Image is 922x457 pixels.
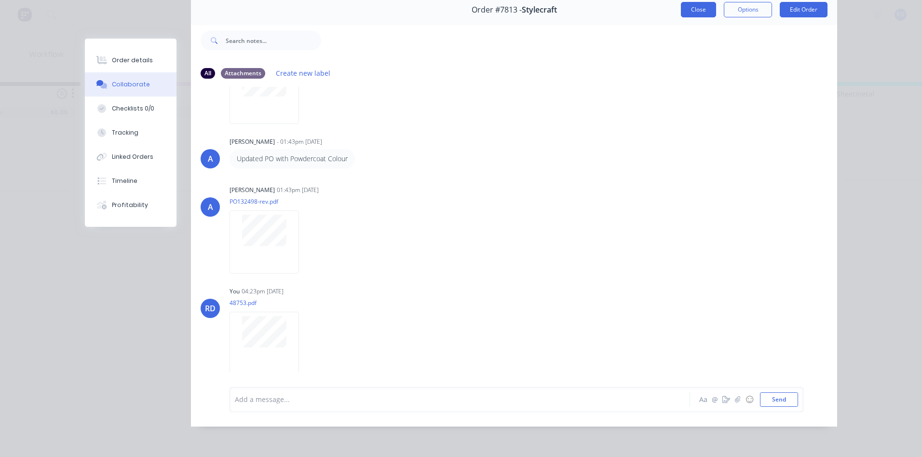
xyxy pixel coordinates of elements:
[709,394,720,405] button: @
[85,97,176,121] button: Checklists 0/0
[112,201,148,209] div: Profitability
[208,153,213,165] div: A
[697,394,709,405] button: Aa
[744,394,755,405] button: ☺
[681,2,716,17] button: Close
[230,299,309,307] p: 48753.pdf
[85,169,176,193] button: Timeline
[85,48,176,72] button: Order details
[112,80,150,89] div: Collaborate
[201,68,215,79] div: All
[208,201,213,213] div: A
[277,138,322,146] div: - 01:43pm [DATE]
[242,287,284,296] div: 04:23pm [DATE]
[112,56,153,65] div: Order details
[230,186,275,194] div: [PERSON_NAME]
[112,177,137,185] div: Timeline
[112,128,138,137] div: Tracking
[112,152,153,161] div: Linked Orders
[760,392,798,407] button: Send
[230,197,309,206] p: PO132498-rev.pdf
[277,186,319,194] div: 01:43pm [DATE]
[85,121,176,145] button: Tracking
[237,154,348,164] p: Updated PO with Powdercoat Colour
[205,303,216,314] div: RD
[226,31,321,50] input: Search notes...
[472,5,522,14] span: Order #7813 -
[85,72,176,97] button: Collaborate
[221,68,265,79] div: Attachments
[271,67,336,80] button: Create new label
[85,193,176,217] button: Profitability
[724,2,772,17] button: Options
[85,145,176,169] button: Linked Orders
[230,138,275,146] div: [PERSON_NAME]
[112,104,154,113] div: Checklists 0/0
[230,287,240,296] div: You
[522,5,557,14] span: Stylecraft
[780,2,827,17] button: Edit Order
